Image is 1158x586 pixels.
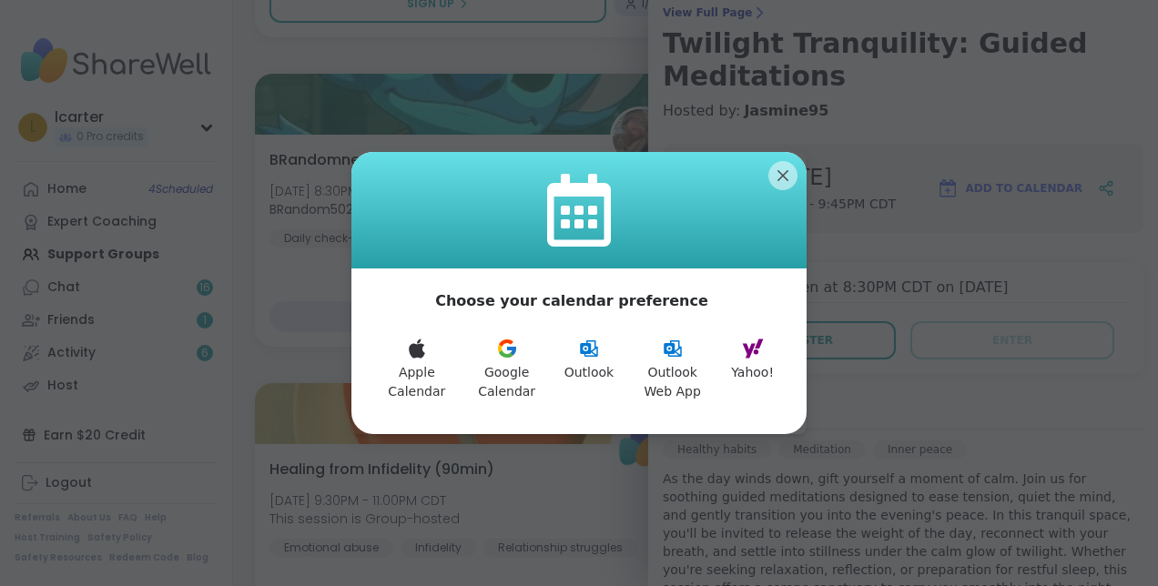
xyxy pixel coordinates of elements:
[435,290,708,312] p: Choose your calendar preference
[461,327,554,412] button: Google Calendar
[373,327,461,412] button: Apple Calendar
[554,327,625,412] button: Outlook
[625,327,720,412] button: Outlook Web App
[720,327,785,412] button: Yahoo!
